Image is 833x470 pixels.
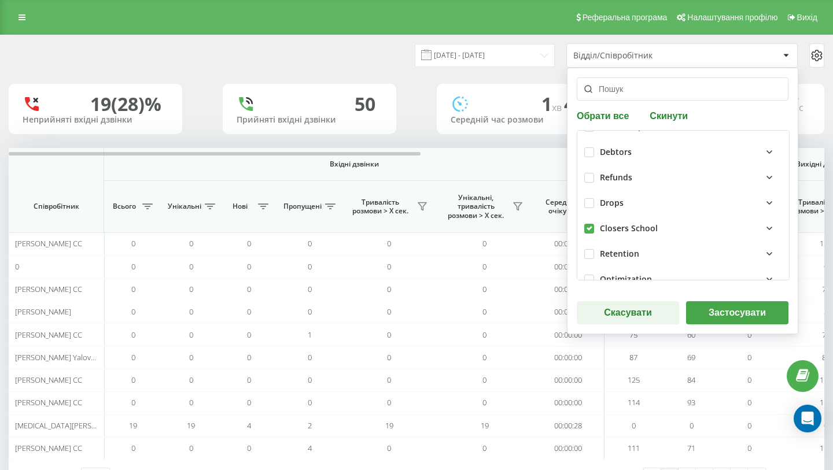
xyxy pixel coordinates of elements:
[822,330,830,340] span: 75
[189,330,193,340] span: 0
[247,284,251,294] span: 0
[308,375,312,385] span: 0
[687,352,695,362] span: 69
[15,284,82,294] span: [PERSON_NAME] CC
[247,397,251,408] span: 0
[600,224,658,234] div: Closers School
[189,352,193,362] span: 0
[283,202,322,211] span: Пропущені
[822,284,830,294] span: 72
[387,397,391,408] span: 0
[189,397,193,408] span: 0
[387,375,391,385] span: 0
[387,306,391,317] span: 0
[687,375,695,385] span: 84
[237,115,382,125] div: Прийняті вхідні дзвінки
[532,301,605,323] td: 00:00:00
[532,391,605,414] td: 00:00:00
[247,443,251,453] span: 0
[189,306,193,317] span: 0
[308,284,312,294] span: 0
[15,306,71,317] span: [PERSON_NAME]
[690,420,694,431] span: 0
[794,405,821,432] div: Open Intercom Messenger
[189,375,193,385] span: 0
[247,238,251,249] span: 0
[131,330,135,340] span: 0
[15,238,82,249] span: [PERSON_NAME] CC
[532,346,605,369] td: 00:00:00
[820,443,832,453] span: 111
[564,91,589,116] span: 44
[532,255,605,277] td: 00:00:00
[687,443,695,453] span: 71
[131,352,135,362] span: 0
[532,369,605,391] td: 00:00:00
[552,101,564,114] span: хв
[189,238,193,249] span: 0
[822,352,830,362] span: 87
[600,275,652,284] div: Optimization
[189,284,193,294] span: 0
[628,397,640,408] span: 114
[131,443,135,453] span: 0
[308,443,312,453] span: 4
[482,284,486,294] span: 0
[824,261,828,272] span: 0
[308,261,312,272] span: 0
[686,301,788,324] button: Застосувати
[820,397,832,408] span: 114
[308,238,312,249] span: 0
[628,375,640,385] span: 125
[226,202,255,211] span: Нові
[131,238,135,249] span: 0
[247,306,251,317] span: 0
[747,330,751,340] span: 0
[189,443,193,453] span: 0
[820,375,832,385] span: 125
[577,110,632,121] button: Обрати все
[747,352,751,362] span: 0
[747,443,751,453] span: 0
[747,397,751,408] span: 0
[747,375,751,385] span: 0
[247,375,251,385] span: 0
[308,306,312,317] span: 0
[747,420,751,431] span: 0
[482,352,486,362] span: 0
[131,284,135,294] span: 0
[532,278,605,301] td: 00:00:00
[541,198,595,216] span: Середній час очікування
[687,330,695,340] span: 60
[532,323,605,346] td: 00:00:00
[131,397,135,408] span: 0
[629,330,637,340] span: 75
[532,437,605,460] td: 00:00:00
[247,261,251,272] span: 0
[247,352,251,362] span: 0
[799,101,803,114] span: c
[797,13,817,22] span: Вихід
[15,397,82,408] span: [PERSON_NAME] CC
[131,261,135,272] span: 0
[387,443,391,453] span: 0
[646,110,691,121] button: Скинути
[15,330,82,340] span: [PERSON_NAME] CC
[308,397,312,408] span: 0
[131,306,135,317] span: 0
[600,249,639,259] div: Retention
[247,420,251,431] span: 4
[387,238,391,249] span: 0
[134,160,574,169] span: Вхідні дзвінки
[629,352,637,362] span: 87
[577,301,679,324] button: Скасувати
[482,238,486,249] span: 0
[308,420,312,431] span: 2
[131,375,135,385] span: 0
[482,261,486,272] span: 0
[15,420,139,431] span: [MEDICAL_DATA][PERSON_NAME] CC
[600,173,632,183] div: Refunds
[482,330,486,340] span: 0
[19,202,94,211] span: Співробітник
[15,261,19,272] span: 0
